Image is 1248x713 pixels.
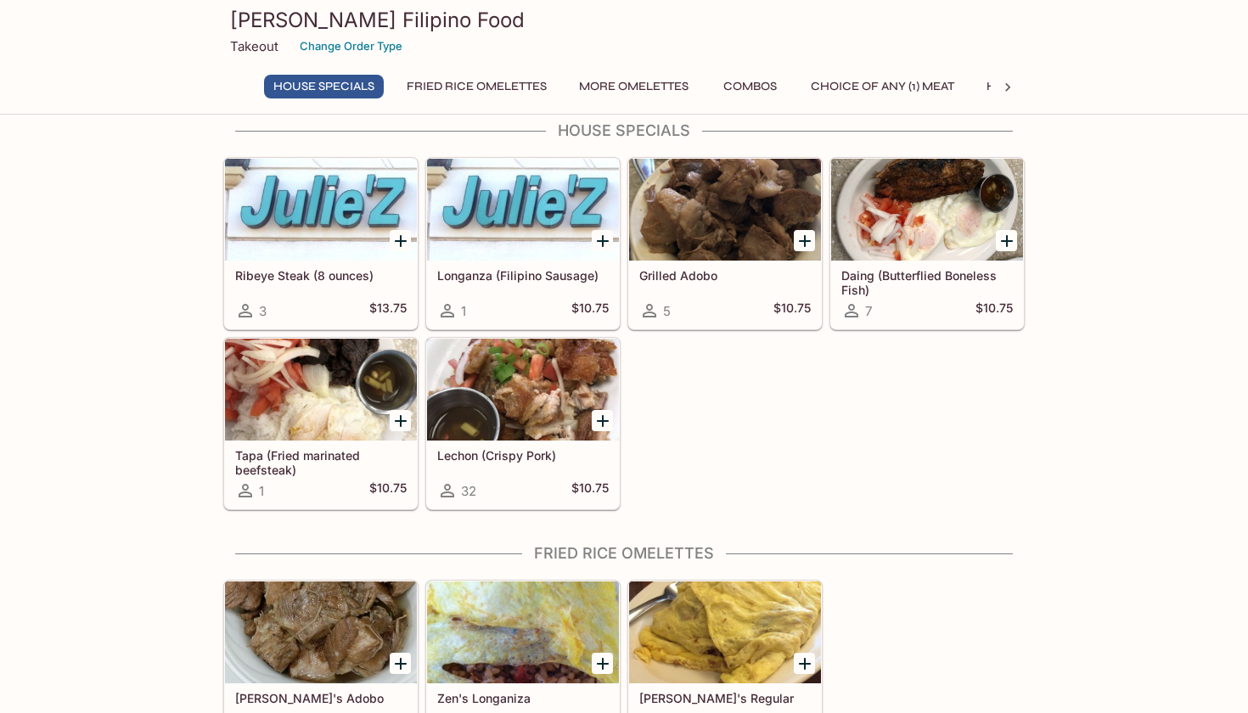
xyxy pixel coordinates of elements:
h5: $10.75 [773,300,811,321]
button: Choice of Any (1) Meat [801,75,964,98]
span: 32 [461,483,476,499]
button: Add Longanza (Filipino Sausage) [592,230,613,251]
a: Longanza (Filipino Sausage)1$10.75 [426,158,620,329]
h5: $10.75 [571,480,609,501]
span: 1 [259,483,264,499]
div: Ribeye Steak (8 ounces) [225,159,417,261]
div: Tapa (Fried marinated beefsteak) [225,339,417,441]
h5: Lechon (Crispy Pork) [437,448,609,463]
button: Add Julie's Adobo [390,653,411,674]
div: Grilled Adobo [629,159,821,261]
a: Lechon (Crispy Pork)32$10.75 [426,338,620,509]
h5: Ribeye Steak (8 ounces) [235,268,407,283]
span: 1 [461,303,466,319]
p: Takeout [230,38,278,54]
h5: Zen's Longaniza [437,691,609,705]
div: Daing (Butterflied Boneless Fish) [831,159,1023,261]
button: Add Ralph's Regular [794,653,815,674]
h3: [PERSON_NAME] Filipino Food [230,7,1018,33]
button: Add Lechon (Crispy Pork) [592,410,613,431]
button: House Specials [264,75,384,98]
div: Zen's Longaniza [427,581,619,683]
button: Add Tapa (Fried marinated beefsteak) [390,410,411,431]
div: Lechon (Crispy Pork) [427,339,619,441]
h5: Tapa (Fried marinated beefsteak) [235,448,407,476]
a: Tapa (Fried marinated beefsteak)1$10.75 [224,338,418,509]
button: More Omelettes [570,75,698,98]
button: Change Order Type [292,33,410,59]
button: Fried Rice Omelettes [397,75,556,98]
h5: Longanza (Filipino Sausage) [437,268,609,283]
h5: Daing (Butterflied Boneless Fish) [841,268,1013,296]
h5: $10.75 [369,480,407,501]
a: Ribeye Steak (8 ounces)3$13.75 [224,158,418,329]
button: Add Zen's Longaniza [592,653,613,674]
button: Add Grilled Adobo [794,230,815,251]
span: 7 [865,303,872,319]
h5: Grilled Adobo [639,268,811,283]
div: Longanza (Filipino Sausage) [427,159,619,261]
h5: [PERSON_NAME]'s Regular [639,691,811,705]
h5: [PERSON_NAME]'s Adobo [235,691,407,705]
button: Add Daing (Butterflied Boneless Fish) [996,230,1017,251]
h5: $10.75 [571,300,609,321]
h4: House Specials [223,121,1025,140]
a: Grilled Adobo5$10.75 [628,158,822,329]
span: 3 [259,303,267,319]
h5: $13.75 [369,300,407,321]
a: Daing (Butterflied Boneless Fish)7$10.75 [830,158,1024,329]
button: Combos [711,75,788,98]
h5: $10.75 [975,300,1013,321]
span: 5 [663,303,671,319]
button: Hotcakes [977,75,1060,98]
h4: Fried Rice Omelettes [223,544,1025,563]
div: Julie's Adobo [225,581,417,683]
div: Ralph's Regular [629,581,821,683]
button: Add Ribeye Steak (8 ounces) [390,230,411,251]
